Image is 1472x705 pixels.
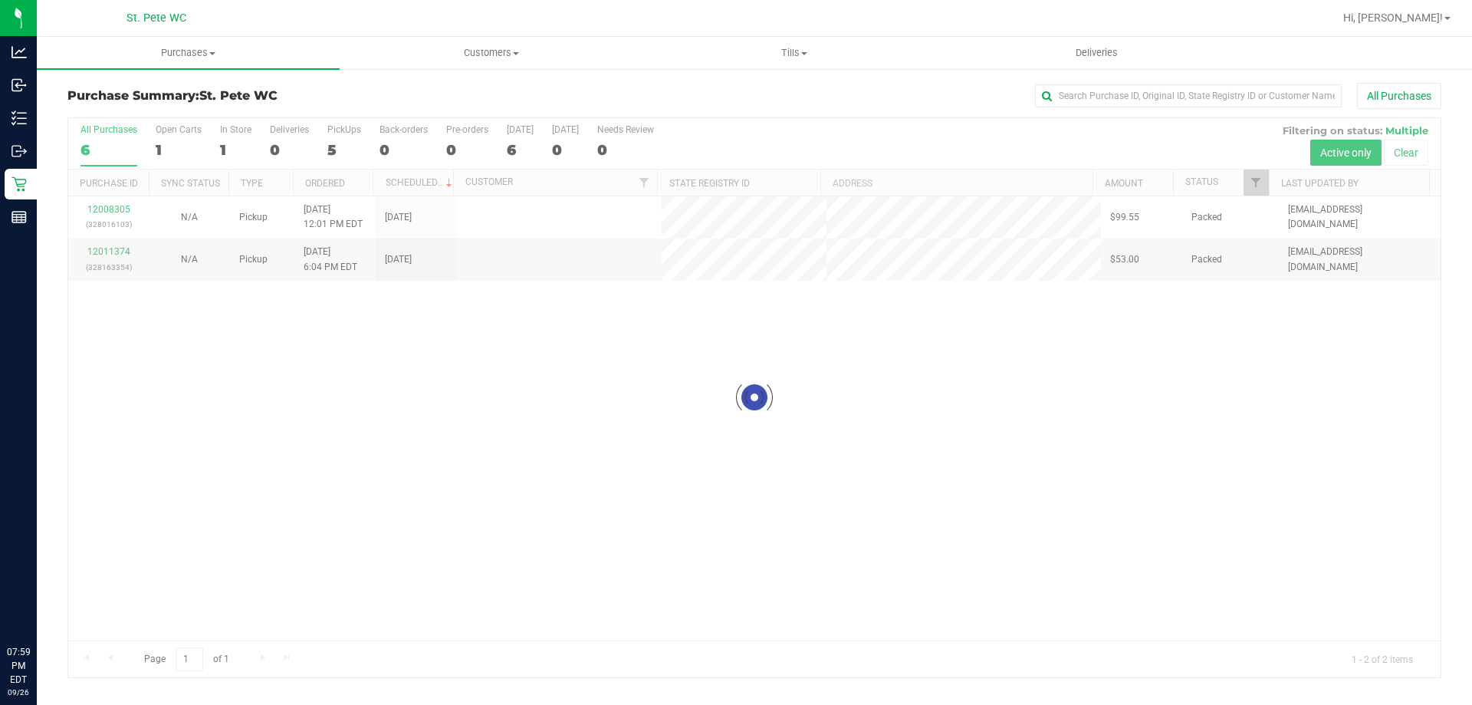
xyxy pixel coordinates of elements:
a: Purchases [37,37,340,69]
span: St. Pete WC [199,88,278,103]
span: Purchases [37,46,340,60]
inline-svg: Retail [11,176,27,192]
inline-svg: Outbound [11,143,27,159]
span: Tills [643,46,945,60]
span: Deliveries [1055,46,1138,60]
iframe: Resource center [15,582,61,628]
h3: Purchase Summary: [67,89,525,103]
button: All Purchases [1357,83,1441,109]
span: St. Pete WC [127,12,186,25]
inline-svg: Analytics [11,44,27,60]
inline-svg: Inventory [11,110,27,126]
p: 07:59 PM EDT [7,645,30,687]
a: Customers [340,37,642,69]
span: Customers [340,46,642,60]
span: Hi, [PERSON_NAME]! [1343,12,1443,24]
input: Search Purchase ID, Original ID, State Registry ID or Customer Name... [1035,84,1342,107]
inline-svg: Inbound [11,77,27,93]
a: Deliveries [945,37,1248,69]
a: Tills [642,37,945,69]
inline-svg: Reports [11,209,27,225]
p: 09/26 [7,687,30,698]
